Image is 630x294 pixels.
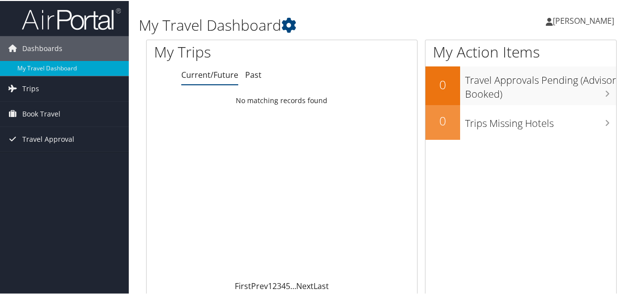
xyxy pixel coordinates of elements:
[22,6,121,30] img: airportal-logo.png
[147,91,417,109] td: No matching records found
[290,280,296,291] span: …
[286,280,290,291] a: 5
[296,280,314,291] a: Next
[235,280,251,291] a: First
[553,14,614,25] span: [PERSON_NAME]
[22,35,62,60] span: Dashboards
[314,280,329,291] a: Last
[277,280,281,291] a: 3
[425,41,616,61] h1: My Action Items
[139,14,462,35] h1: My Travel Dashboard
[425,112,460,128] h2: 0
[281,280,286,291] a: 4
[251,280,268,291] a: Prev
[22,75,39,100] span: Trips
[465,111,616,129] h3: Trips Missing Hotels
[272,280,277,291] a: 2
[465,67,616,100] h3: Travel Approvals Pending (Advisor Booked)
[425,104,616,139] a: 0Trips Missing Hotels
[268,280,272,291] a: 1
[154,41,297,61] h1: My Trips
[22,101,60,125] span: Book Travel
[425,75,460,92] h2: 0
[22,126,74,151] span: Travel Approval
[425,65,616,104] a: 0Travel Approvals Pending (Advisor Booked)
[181,68,238,79] a: Current/Future
[546,5,624,35] a: [PERSON_NAME]
[245,68,262,79] a: Past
